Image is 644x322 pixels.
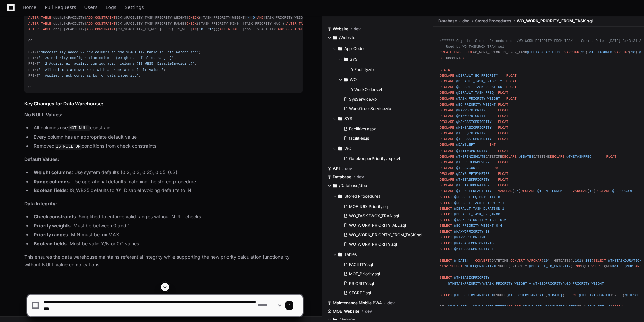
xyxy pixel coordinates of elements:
span: Home [23,5,36,9]
span: @THEEQPRIORITY [456,131,485,135]
span: FLOAT [498,91,508,95]
span: WorkOrderService.vb [349,106,391,111]
span: dev [345,166,352,171]
span: FLOAT [498,131,508,135]
span: FLOAT [498,178,508,182]
span: SYS [350,57,358,62]
span: @THEEQNUM [614,264,633,268]
span: SELECT [440,201,452,205]
span: App_Code [344,46,364,51]
span: Stored Procedures [344,194,380,199]
span: @INITWOPRIORITY [456,149,487,153]
span: 0.4 [496,224,502,228]
span: ALTER TABLE [220,27,243,31]
span: = [494,264,496,268]
li: : Use operational defaults matching the stored procedure [32,178,303,186]
span: @THEMETERNUM [537,189,562,193]
span: DECLARE [596,189,610,193]
strong: Check constraints [34,214,76,219]
span: MOE_IUD_Priority.sql [349,204,389,209]
span: FLOAT [498,137,508,141]
span: @[DATE] [519,155,533,159]
span: WO_WORK_PRIORITY_ALL.sql [349,223,406,228]
li: : Must be between 0 and 1 [32,222,303,230]
span: DECLARE [440,137,454,141]
span: DECLARE [440,79,454,83]
span: DECLARE [440,178,454,182]
span: WO [350,77,357,82]
span: @MINWOPRIORITY [456,114,485,118]
span: 20 [631,51,635,55]
span: @THETASKFREQ [567,155,592,159]
span: @DEFAULT_TASK_FREQ [454,212,492,216]
span: 1 [502,207,504,211]
span: FROM [573,264,581,268]
span: DECLARE [440,114,454,118]
svg: Directory [338,115,342,123]
button: MOE_IUD_Priority.sql [341,202,424,211]
span: <= [238,22,242,26]
span: ADD CONSTRAINT [87,27,116,31]
span: DECLARE [440,172,454,176]
strong: Data Integrity: [24,200,57,206]
span: INT [490,143,496,147]
span: Database [438,18,457,24]
span: ADD CONSTRAINT [87,16,116,20]
span: ALTER TABLE [28,16,51,20]
span: DECLARE [440,189,454,193]
span: @TASK_PRIORITY_WEIGHT [456,97,500,101]
span: SELECT [594,259,606,263]
span: DECLARE [440,149,454,153]
span: @ERRORCODE [612,189,633,193]
span: @DEFAULT_EQ_PRIORITY [454,195,496,199]
span: @THETASKNUM [589,51,612,55]
span: dbo [462,18,469,24]
span: Stored Procedures [475,18,511,24]
li: All columns use constraint [32,124,303,132]
span: @DEFAULT_EQ_PRIORITY [529,264,571,268]
span: ADD CONSTRAINT [87,22,116,26]
strong: Priority ranges [34,232,68,237]
span: AND [257,16,263,20]
span: SELECT [440,230,452,234]
li: : Must be valid Y/N or 0/1 values [32,240,303,248]
span: FLOAT [498,126,508,130]
span: DECLARE [521,189,535,193]
span: VARCHAR [498,189,512,193]
span: DECLARE [440,160,454,164]
button: Tables [333,249,428,260]
span: SELECT [440,224,452,228]
span: FLOAT [498,160,508,164]
span: DECLARE [440,108,454,112]
span: DECLARE [440,120,454,124]
svg: Directory [333,34,337,42]
li: : Use system defaults (0.2, 0.3, 0.25, 0.05, 0.2) [32,169,303,177]
button: Stored Procedures [333,191,428,202]
span: FLOAT [506,85,517,89]
span: VARCHAR [614,51,629,55]
span: 10 [485,230,489,234]
span: @MINWOPRIORITY [454,236,483,240]
span: @THETASKDURATION [608,259,642,263]
span: SELECT [440,218,452,222]
span: 0 [253,16,255,20]
span: FLOAT [506,97,517,101]
span: '1' [207,27,213,31]
button: PRIORITY.sql [341,279,424,288]
strong: Boolean fields [34,187,67,193]
span: Pull Requests [45,5,76,9]
span: MOE_Priority.sql [349,271,380,277]
span: = [490,276,492,280]
span: 10 [544,259,548,263]
span: Facilities.aspx [349,126,376,132]
span: WHERE [591,264,602,268]
svg: Directory [338,45,342,53]
code: NOT NULL [68,125,90,131]
span: 0.6 [500,218,506,222]
span: Users [84,5,98,9]
span: @THEEQPRIORITY [533,282,562,286]
span: ON [460,56,464,60]
span: @DEFAULT_EQ_PRIORITY [456,74,498,78]
button: GatekeeperPriority.aspx.vb [341,154,424,163]
span: @THETASKPRIORITY [448,282,481,286]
